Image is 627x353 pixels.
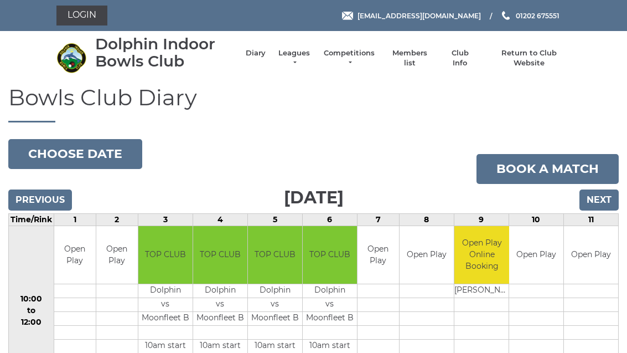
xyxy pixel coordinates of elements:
[138,226,193,284] td: TOP CLUB
[248,284,302,298] td: Dolphin
[277,48,312,68] a: Leagues
[248,298,302,312] td: vs
[138,284,193,298] td: Dolphin
[56,6,107,25] a: Login
[509,213,563,226] td: 10
[399,213,454,226] td: 8
[509,226,563,284] td: Open Play
[342,12,353,20] img: Email
[303,298,357,312] td: vs
[302,213,357,226] td: 6
[387,48,433,68] a: Members list
[193,298,247,312] td: vs
[193,312,247,326] td: Moonfleet B
[8,139,142,169] button: Choose date
[193,226,247,284] td: TOP CLUB
[138,312,193,326] td: Moonfleet B
[95,35,235,70] div: Dolphin Indoor Bowls Club
[502,11,510,20] img: Phone us
[54,213,96,226] td: 1
[8,190,72,211] input: Previous
[516,11,559,19] span: 01202 675551
[54,226,96,284] td: Open Play
[500,11,559,21] a: Phone us 01202 675551
[193,213,247,226] td: 4
[248,312,302,326] td: Moonfleet B
[454,284,510,298] td: [PERSON_NAME]
[138,298,193,312] td: vs
[138,213,193,226] td: 3
[9,213,54,226] td: Time/Rink
[454,213,509,226] td: 9
[8,85,619,122] h1: Bowls Club Diary
[248,226,302,284] td: TOP CLUB
[357,11,481,19] span: [EMAIL_ADDRESS][DOMAIN_NAME]
[247,213,302,226] td: 5
[303,284,357,298] td: Dolphin
[96,213,138,226] td: 2
[357,226,399,284] td: Open Play
[487,48,571,68] a: Return to Club Website
[303,226,357,284] td: TOP CLUB
[56,43,87,73] img: Dolphin Indoor Bowls Club
[193,284,247,298] td: Dolphin
[564,226,618,284] td: Open Play
[400,226,454,284] td: Open Play
[303,312,357,326] td: Moonfleet B
[444,48,476,68] a: Club Info
[323,48,376,68] a: Competitions
[563,213,618,226] td: 11
[476,154,619,184] a: Book a match
[96,226,138,284] td: Open Play
[579,190,619,211] input: Next
[357,213,399,226] td: 7
[342,11,481,21] a: Email [EMAIL_ADDRESS][DOMAIN_NAME]
[454,226,510,284] td: Open Play Online Booking
[246,48,266,58] a: Diary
